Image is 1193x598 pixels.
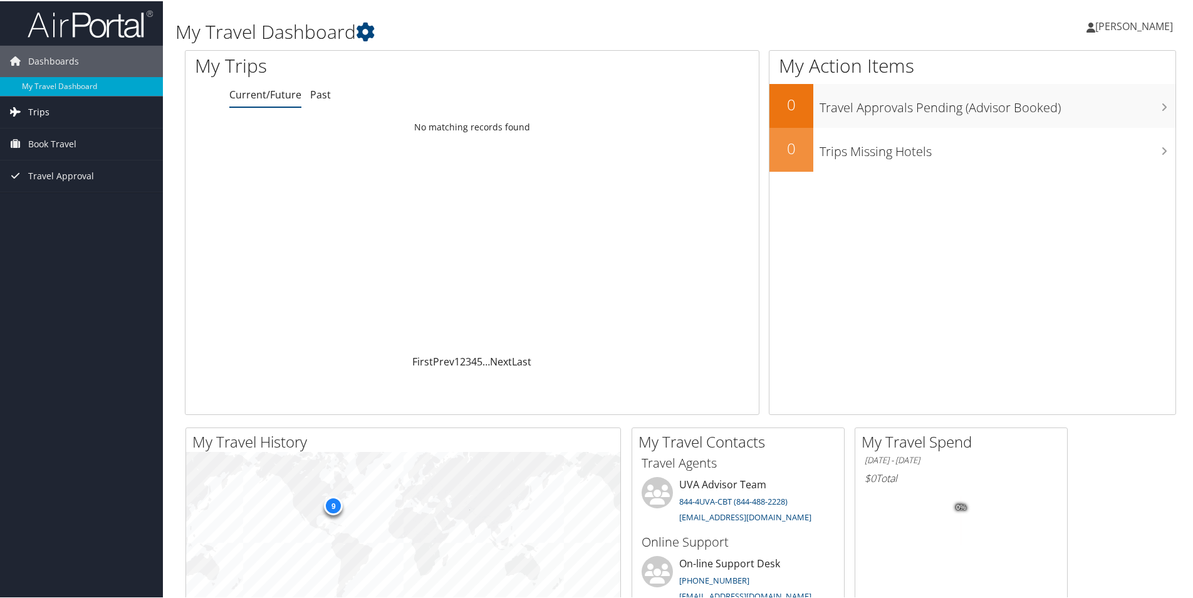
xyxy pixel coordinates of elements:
h6: Total [865,470,1058,484]
h3: Travel Agents [642,453,835,471]
h2: 0 [769,93,813,114]
a: Current/Future [229,87,301,100]
li: UVA Advisor Team [635,476,841,527]
h2: 0 [769,137,813,158]
span: … [482,354,490,367]
tspan: 0% [956,503,966,510]
a: [EMAIL_ADDRESS][DOMAIN_NAME] [679,510,811,522]
h3: Trips Missing Hotels [820,135,1175,159]
h1: My Trips [195,51,511,78]
a: 0Trips Missing Hotels [769,127,1175,170]
div: 9 [324,495,343,514]
span: Travel Approval [28,159,94,191]
a: 4 [471,354,477,367]
a: Last [512,354,531,367]
span: Dashboards [28,45,79,76]
h2: My Travel Contacts [638,430,844,451]
h3: Travel Approvals Pending (Advisor Booked) [820,92,1175,115]
h2: My Travel Spend [862,430,1067,451]
a: 5 [477,354,482,367]
td: No matching records found [185,115,759,137]
h1: My Action Items [769,51,1175,78]
a: 1 [454,354,460,367]
span: Trips [28,95,49,127]
a: [PHONE_NUMBER] [679,574,749,585]
a: 0Travel Approvals Pending (Advisor Booked) [769,83,1175,127]
a: First [412,354,433,367]
a: 3 [466,354,471,367]
span: [PERSON_NAME] [1095,18,1173,32]
h1: My Travel Dashboard [175,18,849,44]
img: airportal-logo.png [28,8,153,38]
a: [PERSON_NAME] [1086,6,1185,44]
a: Next [490,354,512,367]
a: 844-4UVA-CBT (844-488-2228) [679,495,788,506]
span: $0 [865,470,876,484]
a: 2 [460,354,466,367]
h6: [DATE] - [DATE] [865,453,1058,465]
h3: Online Support [642,532,835,550]
a: Prev [433,354,454,367]
span: Book Travel [28,127,76,159]
a: Past [310,87,331,100]
h2: My Travel History [192,430,620,451]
